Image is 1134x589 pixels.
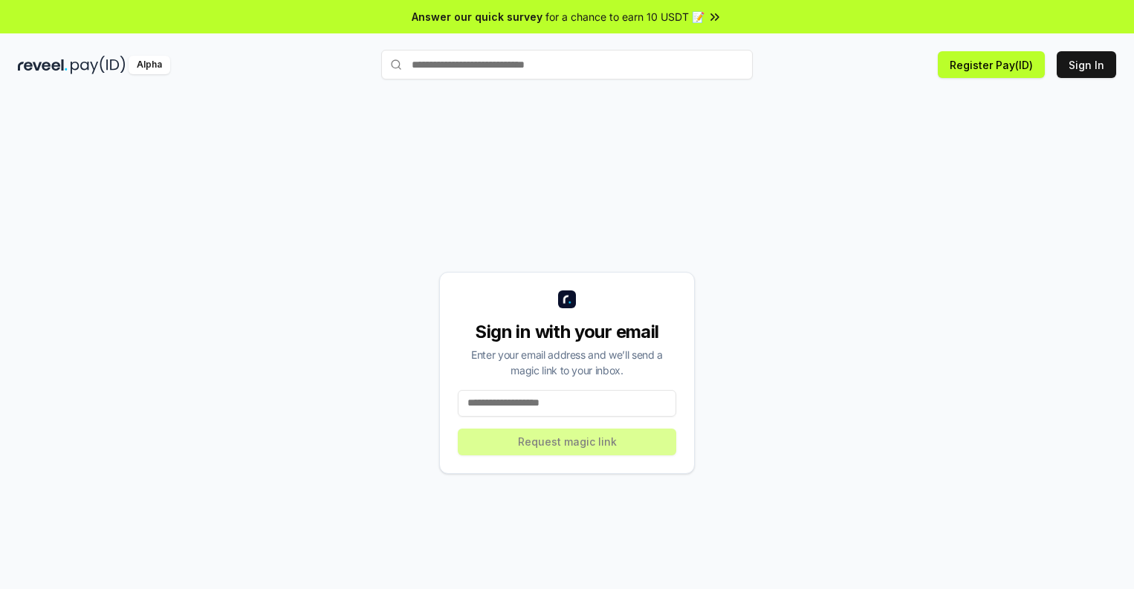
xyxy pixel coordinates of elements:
div: Alpha [129,56,170,74]
span: for a chance to earn 10 USDT 📝 [545,9,704,25]
div: Enter your email address and we’ll send a magic link to your inbox. [458,347,676,378]
button: Sign In [1057,51,1116,78]
img: logo_small [558,290,576,308]
button: Register Pay(ID) [938,51,1045,78]
img: pay_id [71,56,126,74]
img: reveel_dark [18,56,68,74]
div: Sign in with your email [458,320,676,344]
span: Answer our quick survey [412,9,542,25]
